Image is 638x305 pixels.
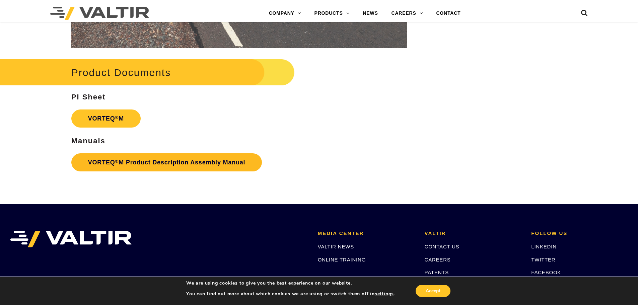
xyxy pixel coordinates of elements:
[186,280,395,286] p: We are using cookies to give you the best experience on our website.
[531,244,557,249] a: LINKEDIN
[425,244,459,249] a: CONTACT US
[10,231,132,247] img: VALTIR
[429,7,467,20] a: CONTACT
[308,7,356,20] a: PRODUCTS
[416,285,450,297] button: Accept
[71,109,141,128] a: VORTEQ®M
[71,137,105,145] strong: Manuals
[318,231,415,236] h2: MEDIA CENTER
[71,93,106,101] strong: PI Sheet
[115,159,119,164] sup: ®
[385,7,430,20] a: CAREERS
[425,270,449,275] a: PATENTS
[425,257,451,262] a: CAREERS
[115,115,119,120] sup: ®
[186,291,395,297] p: You can find out more about which cookies we are using or switch them off in .
[71,153,262,171] a: VORTEQ®M Product Description Assembly Manual
[531,257,555,262] a: TWITTER
[425,231,521,236] h2: VALTIR
[50,7,149,20] img: Valtir
[318,244,354,249] a: VALTIR NEWS
[531,231,628,236] h2: FOLLOW US
[318,257,366,262] a: ONLINE TRAINING
[262,7,308,20] a: COMPANY
[375,291,394,297] button: settings
[531,270,561,275] a: FACEBOOK
[356,7,384,20] a: NEWS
